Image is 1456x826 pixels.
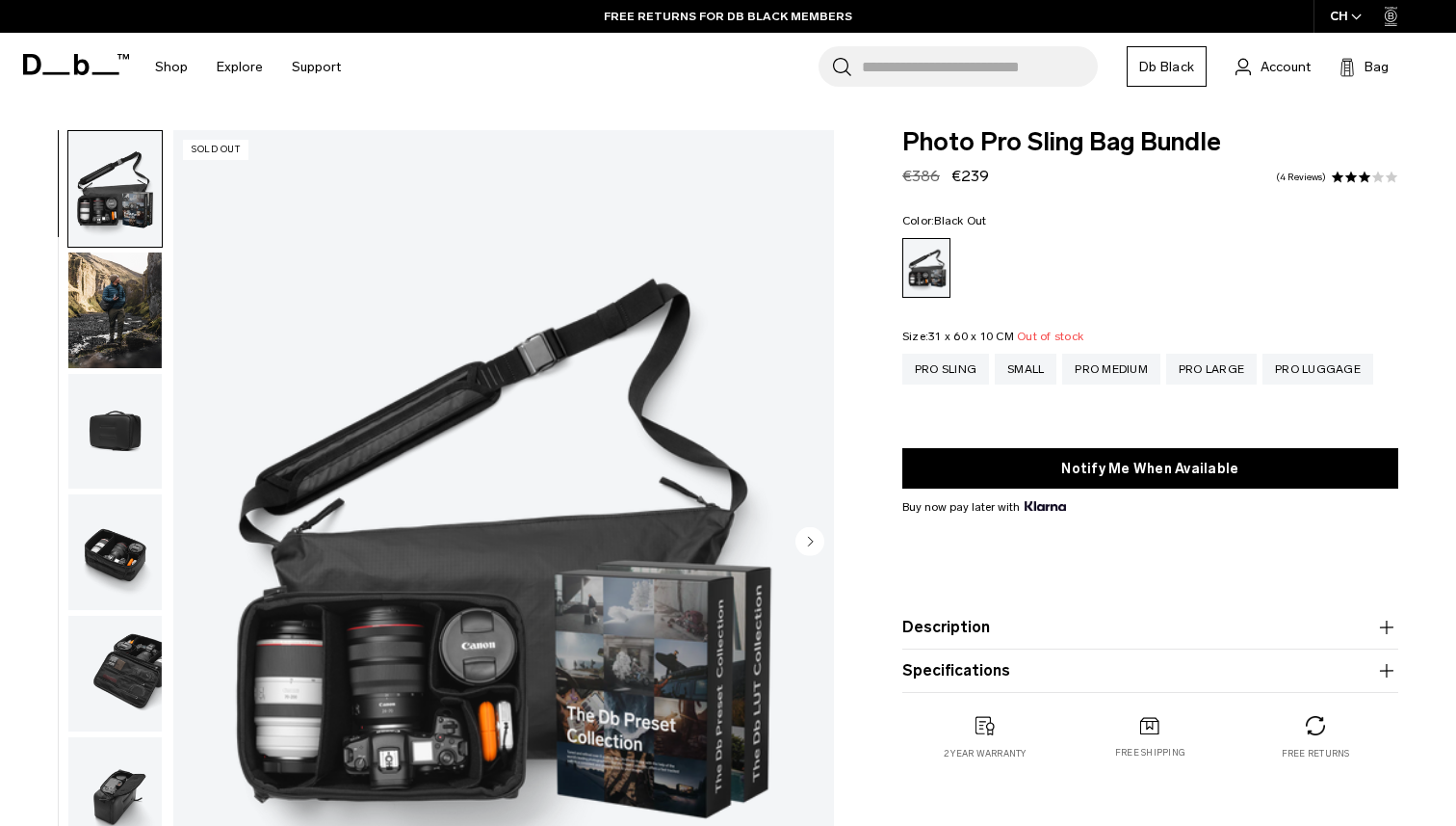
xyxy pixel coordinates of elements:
[1017,330,1083,343] span: Out of stock
[1235,55,1311,78] a: Account
[68,131,162,247] img: Photo Pro Sling Bag Bundle
[604,8,852,25] a: FREE RETURNS FOR DB BLACK MEMBERS
[1062,354,1160,385] a: Pro Medium
[1115,746,1185,759] p: Free shipping
[1166,354,1257,385] a: Pro Large
[67,130,163,248] button: Photo Pro Sling Bag Bundle
[995,354,1056,385] a: Small
[902,331,1083,342] legend: Size:
[1025,501,1066,511] img: {"height" => 20, "alt" => "Klarna"}
[902,448,1398,489] button: Notify Me When Available
[1262,354,1373,385] a: Pro Luggage
[902,498,1066,516] span: Buy now pay later with
[902,354,989,385] a: Pro Sling
[928,330,1014,343] span: 31 x 60 x 10 CM
[68,374,162,490] img: Photo Pro Sling Bag Bundle
[67,615,163,733] button: Photo Pro Sling Bag Bundle
[1282,747,1350,760] p: Free returns
[67,493,163,611] button: Photo Pro Sling Bag Bundle
[902,215,987,226] legend: Color:
[292,33,341,101] a: Support
[1365,57,1389,77] span: Bag
[902,238,950,298] a: Black Out
[1276,173,1326,182] a: 4 reviews
[795,526,824,559] button: Next slide
[1261,57,1311,77] span: Account
[68,616,162,732] img: Photo Pro Sling Bag Bundle
[183,140,248,160] p: Sold Out
[902,659,1398,682] button: Specifications
[67,373,163,491] button: Photo Pro Sling Bag Bundle
[217,33,263,101] a: Explore
[934,214,986,227] span: Black Out
[902,616,1398,639] button: Description
[155,33,188,101] a: Shop
[67,252,163,369] button: Photo Pro Sling Bag Bundle
[1339,55,1389,78] button: Bag
[944,747,1027,760] p: 2 year warranty
[951,167,989,185] span: €239
[1127,46,1207,87] a: Db Black
[902,167,940,185] s: €386
[141,33,355,101] nav: Main Navigation
[902,130,1398,155] span: Photo Pro Sling Bag Bundle
[68,253,162,368] img: Photo Pro Sling Bag Bundle
[68,494,162,610] img: Photo Pro Sling Bag Bundle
